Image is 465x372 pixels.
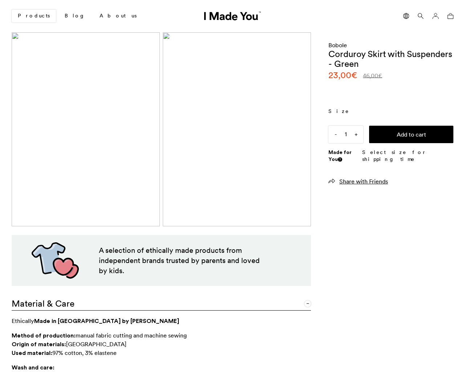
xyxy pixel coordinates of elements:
[328,108,453,115] label: Size
[351,69,357,81] span: €
[59,10,91,22] a: Blog
[328,41,347,49] a: Bobole
[362,149,453,163] p: Select size for shipping time
[12,293,311,311] a: Material & Care
[328,126,343,143] span: -
[34,317,179,324] b: Made in [GEOGRAPHIC_DATA] by [PERSON_NAME]
[99,245,265,276] p: A selection of ethically made products from independent brands trusted by parents and loved by kids.
[378,72,382,79] span: €
[12,349,52,356] b: Used material:
[328,178,388,185] a: Share with Friends
[328,126,363,143] input: Qty
[94,10,142,22] a: About us
[349,126,363,143] span: +
[339,158,341,161] img: Info sign
[12,317,34,324] span: Ethically
[339,178,388,185] span: Share with Friends
[12,340,66,348] b: Origin of materials:
[12,364,54,371] b: Wash and care:
[369,126,453,143] button: Add to cart
[328,149,352,163] strong: Made for You
[52,349,117,356] span: 97% cotton, 3% elastene
[66,340,126,348] span: [GEOGRAPHIC_DATA]
[12,9,56,23] a: Products
[363,72,382,79] bdi: 46,00
[328,69,357,81] bdi: 23,00
[328,49,453,69] h1: Corduroy Skirt with Suspenders - Green
[12,332,76,339] b: Method of production:
[76,332,187,339] span: manual fabric cutting and machine sewing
